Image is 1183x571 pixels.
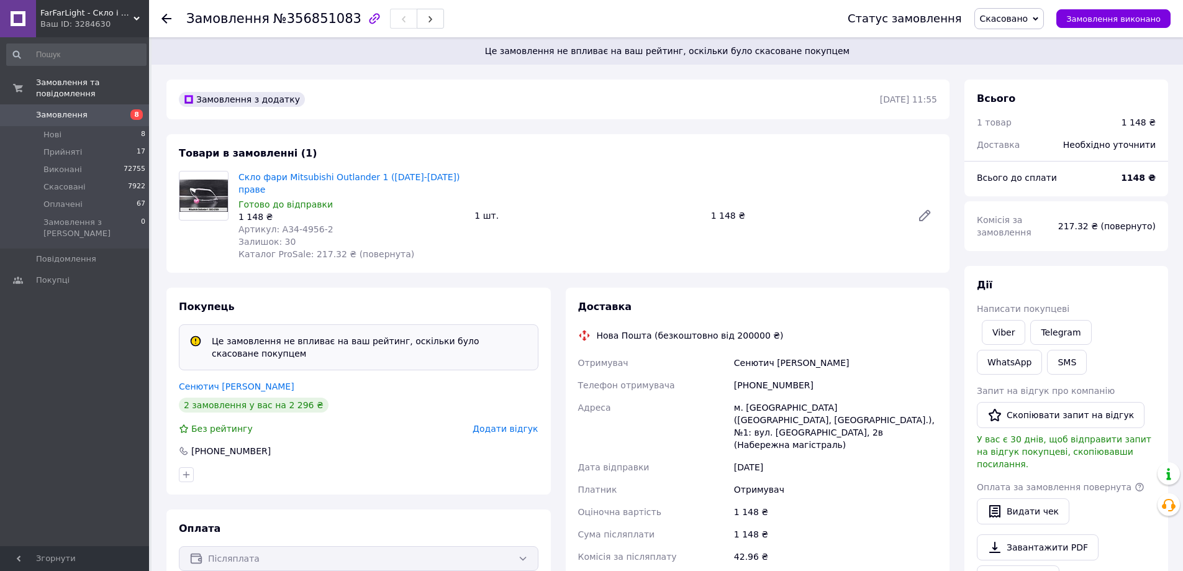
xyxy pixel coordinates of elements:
div: Ваш ID: 3284630 [40,19,149,30]
span: Артикул: A34-4956-2 [238,224,333,234]
span: Готово до відправки [238,199,333,209]
div: Сенютич [PERSON_NAME] [732,352,940,374]
span: Покупець [179,301,235,313]
img: Скло фари Mitsubishi Outlander 1 (2003-2009) праве [179,180,228,211]
span: Оплата за замовлення повернута [977,482,1131,492]
span: Всього [977,93,1015,104]
span: Це замовлення не впливає на ваш рейтинг, оскільки було скасоване покупцем [166,45,1168,57]
button: Видати чек [977,498,1069,524]
a: Скло фари Mitsubishi Outlander 1 ([DATE]-[DATE]) праве [238,172,460,194]
div: Отримувач [732,478,940,501]
span: FarFarLight - Cкло і корпуса фар для авто [40,7,134,19]
button: Скопіювати запит на відгук [977,402,1144,428]
span: Адреса [578,403,611,413]
button: Замовлення виконано [1056,9,1171,28]
span: Оціночна вартість [578,507,661,517]
b: 1148 ₴ [1121,173,1156,183]
span: Оплата [179,523,220,534]
div: Замовлення з додатку [179,92,305,107]
span: Написати покупцеві [977,304,1069,314]
span: Виконані [43,164,82,175]
span: Доставка [578,301,632,313]
div: Це замовлення не впливає на ваш рейтинг, оскільки було скасоване покупцем [207,335,533,360]
span: Без рейтингу [191,424,253,434]
div: [PHONE_NUMBER] [732,374,940,396]
span: 0 [141,217,145,239]
span: Товари в замовленні (1) [179,147,317,159]
span: 72755 [124,164,145,175]
span: 1 товар [977,117,1012,127]
span: Замовлення [186,11,270,26]
span: Комісія за післяплату [578,552,677,562]
span: 7922 [128,181,145,193]
span: 8 [130,109,143,120]
span: Комісія за замовлення [977,215,1031,237]
span: Замовлення виконано [1066,14,1161,24]
span: Отримувач [578,358,628,368]
a: WhatsApp [977,350,1042,375]
span: Платник [578,485,617,495]
span: Покупці [36,275,70,286]
div: 1 148 ₴ [732,523,940,546]
span: Дата відправки [578,462,650,472]
a: Viber [982,320,1025,345]
span: У вас є 30 днів, щоб відправити запит на відгук покупцеві, скопіювавши посилання. [977,434,1151,469]
span: Замовлення з [PERSON_NAME] [43,217,141,239]
div: Статус замовлення [848,12,962,25]
span: Прийняті [43,147,82,158]
span: Телефон отримувача [578,380,675,390]
span: Дії [977,279,992,291]
span: Оплачені [43,199,83,210]
a: Telegram [1030,320,1091,345]
input: Пошук [6,43,147,66]
div: 42.96 ₴ [732,546,940,568]
span: Замовлення [36,109,88,121]
span: 217.32 ₴ (повернуто) [1058,221,1156,231]
div: м. [GEOGRAPHIC_DATA] ([GEOGRAPHIC_DATA], [GEOGRAPHIC_DATA].), №1: вул. [GEOGRAPHIC_DATA], 2в (Наб... [732,396,940,456]
div: [PHONE_NUMBER] [190,445,272,457]
div: 1 148 ₴ [238,211,465,223]
span: 67 [137,199,145,210]
span: Сума післяплати [578,529,655,539]
a: Редагувати [912,203,937,228]
span: Додати відгук [473,424,538,434]
time: [DATE] 11:55 [880,94,937,104]
span: Залишок: 30 [238,237,296,247]
div: Повернутися назад [161,12,171,25]
div: 1 148 ₴ [732,501,940,523]
a: Сенютич [PERSON_NAME] [179,381,294,391]
span: Доставка [977,140,1020,150]
div: [DATE] [732,456,940,478]
div: 1 шт. [469,207,705,224]
span: 8 [141,129,145,140]
span: Нові [43,129,61,140]
span: Скасовані [43,181,86,193]
span: 17 [137,147,145,158]
div: Необхідно уточнити [1056,131,1163,158]
div: 2 замовлення у вас на 2 296 ₴ [179,398,329,413]
span: Всього до сплати [977,173,1057,183]
span: №356851083 [273,11,361,26]
span: Каталог ProSale: 217.32 ₴ (повернута) [238,249,414,259]
div: 1 148 ₴ [1122,116,1156,129]
span: Скасовано [980,14,1028,24]
div: Нова Пошта (безкоштовно від 200000 ₴) [594,329,787,342]
div: 1 148 ₴ [706,207,907,224]
a: Завантажити PDF [977,534,1099,560]
span: Замовлення та повідомлення [36,77,149,99]
span: Запит на відгук про компанію [977,386,1115,396]
button: SMS [1047,350,1087,375]
span: Повідомлення [36,254,96,265]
